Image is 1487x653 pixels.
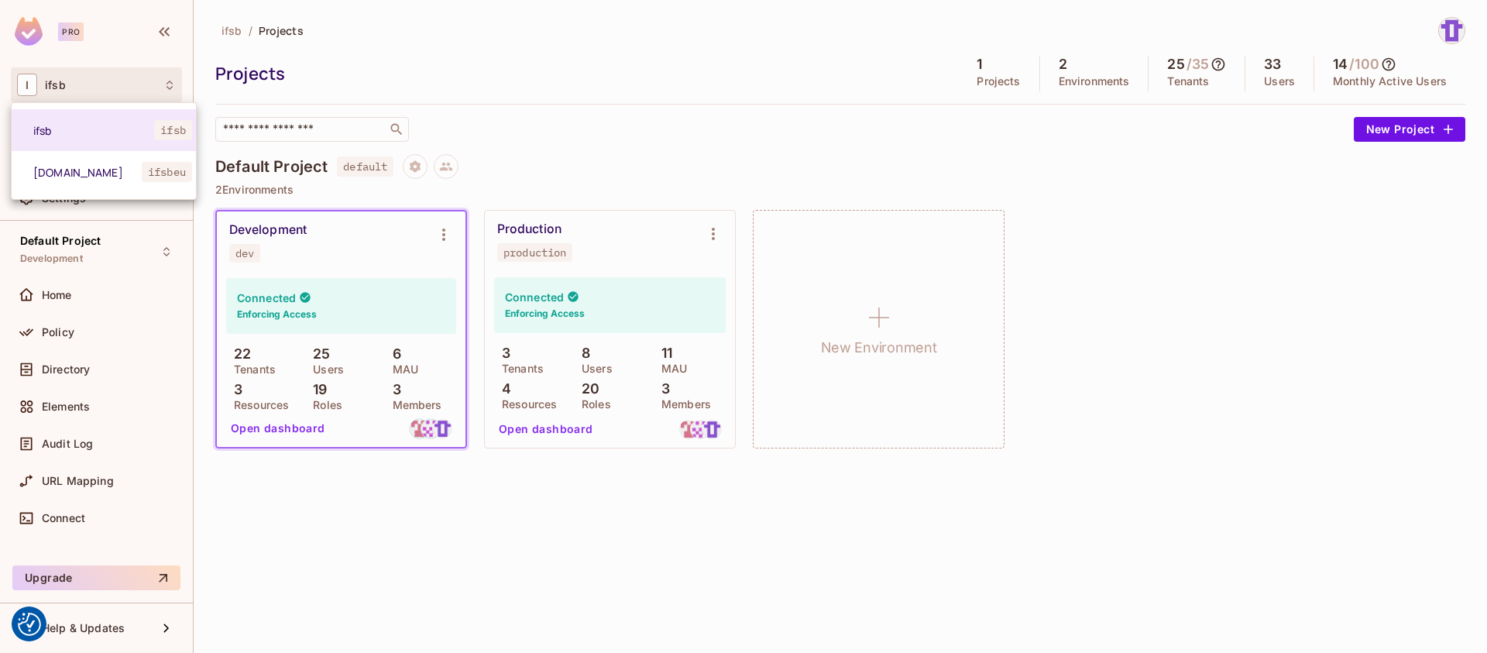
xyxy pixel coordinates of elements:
button: Consent Preferences [18,613,41,636]
span: ifsbeu [142,162,192,182]
span: ifsb [33,123,154,138]
span: [DOMAIN_NAME] [33,165,142,180]
span: ifsb [154,120,192,140]
img: Revisit consent button [18,613,41,636]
